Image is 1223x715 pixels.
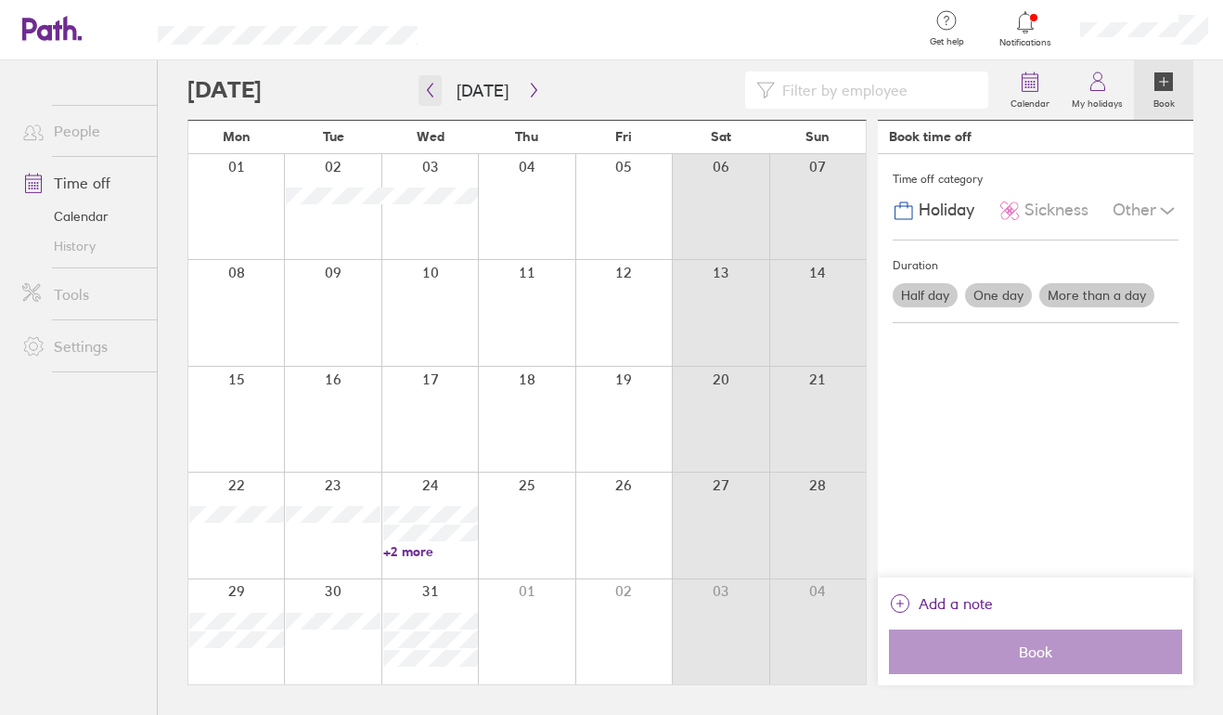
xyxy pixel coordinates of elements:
a: My holidays [1061,60,1134,120]
label: My holidays [1061,93,1134,110]
a: History [7,231,157,261]
a: Book [1134,60,1193,120]
a: Calendar [7,201,157,231]
span: Tue [323,129,344,144]
span: Mon [223,129,251,144]
a: +2 more [383,543,478,560]
a: Time off [7,164,157,201]
a: Settings [7,328,157,365]
span: Sun [805,129,830,144]
span: Thu [515,129,538,144]
label: One day [965,283,1032,307]
button: [DATE] [442,75,523,106]
label: Calendar [999,93,1061,110]
input: Filter by employee [775,72,978,108]
div: Other [1113,193,1178,228]
span: Wed [417,129,444,144]
span: Book [902,643,1169,660]
span: Holiday [919,201,974,220]
span: Sickness [1024,201,1088,220]
div: Book time off [889,129,972,144]
a: Calendar [999,60,1061,120]
label: More than a day [1039,283,1154,307]
a: People [7,112,157,149]
label: Half day [893,283,958,307]
span: Get help [917,36,977,47]
span: Fri [615,129,632,144]
button: Add a note [889,589,993,618]
button: Book [889,630,1182,674]
span: Notifications [996,37,1056,48]
a: Notifications [996,9,1056,48]
label: Book [1142,93,1186,110]
a: Tools [7,276,157,313]
div: Duration [893,252,1178,279]
div: Time off category [893,165,1178,193]
span: Sat [711,129,731,144]
span: Add a note [919,589,993,618]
